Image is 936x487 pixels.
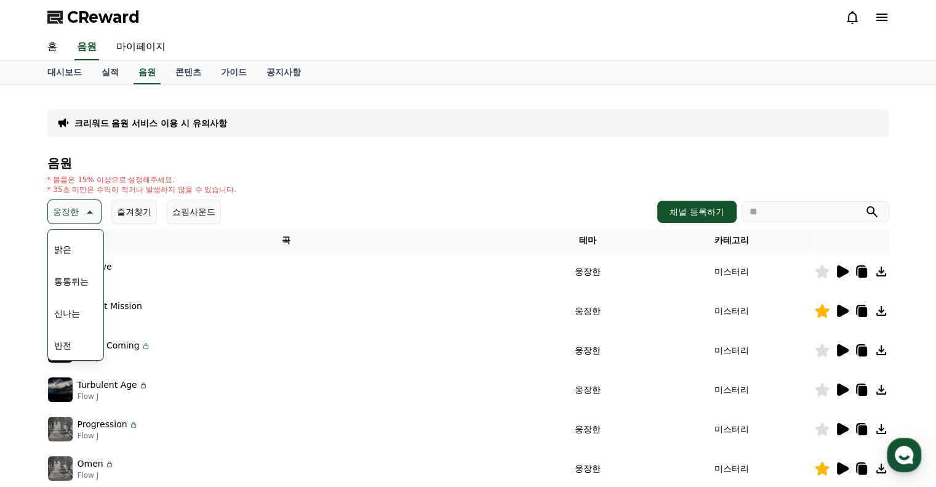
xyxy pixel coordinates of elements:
th: 테마 [526,229,650,252]
button: 쇼핑사운드 [167,199,221,224]
td: 미스터리 [650,409,814,449]
a: 설정 [159,385,236,416]
img: music [48,417,73,441]
td: 미스터리 [650,291,814,331]
p: * 35초 미만은 수익이 적거나 발생하지 않을 수 있습니다. [47,185,237,195]
p: 웅장한 [53,203,79,220]
button: 웅장한 [47,199,102,224]
img: music [48,456,73,481]
span: 홈 [39,403,46,413]
a: 크리워드 음원 서비스 이용 시 유의사항 [74,117,227,129]
span: 설정 [190,403,205,413]
th: 카테고리 [650,229,814,252]
a: 대화 [81,385,159,416]
a: CReward [47,7,140,27]
button: 즐겨찾기 [111,199,157,224]
a: 홈 [38,34,67,60]
img: music [48,377,73,402]
h4: 음원 [47,156,889,170]
td: 미스터리 [650,331,814,370]
p: Flow J [78,470,114,480]
a: 홈 [4,385,81,416]
a: 가이드 [211,61,257,84]
a: 콘텐츠 [166,61,211,84]
button: 밝은 [49,236,76,263]
td: 웅장한 [526,252,650,291]
p: Omen [78,457,103,470]
p: * 볼륨은 15% 이상으로 설정해주세요. [47,175,237,185]
p: Flow J [78,431,138,441]
td: 웅장한 [526,370,650,409]
p: Flow J [78,392,148,401]
p: Turbulent Age [78,379,137,392]
td: 웅장한 [526,331,650,370]
span: CReward [67,7,140,27]
td: 미스터리 [650,252,814,291]
p: Flow J [78,352,151,362]
p: CWY [78,313,142,323]
th: 곡 [47,229,526,252]
td: 웅장한 [526,291,650,331]
span: 대화 [113,404,127,414]
a: 공지사항 [257,61,311,84]
a: 실적 [92,61,129,84]
p: War is Coming [78,339,140,352]
a: 음원 [134,61,161,84]
a: 대시보드 [38,61,92,84]
button: 채널 등록하기 [657,201,736,223]
button: 신나는 [49,300,85,327]
p: Perfect Mission [78,300,142,313]
button: 통통튀는 [49,268,94,295]
td: 웅장한 [526,409,650,449]
td: 미스터리 [650,370,814,409]
a: 마이페이지 [106,34,175,60]
button: 반전 [49,332,76,359]
a: 음원 [74,34,99,60]
p: Progression [78,418,127,431]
